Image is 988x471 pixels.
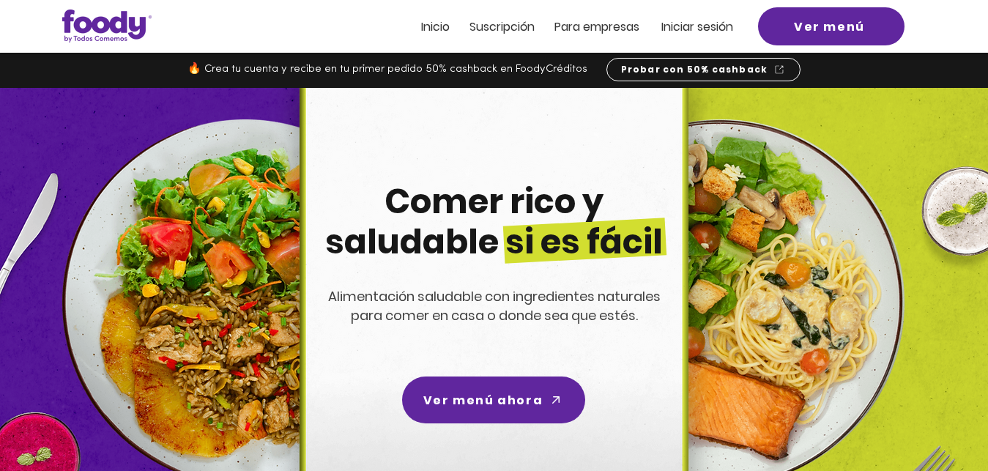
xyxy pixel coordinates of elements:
[325,178,663,265] span: Comer rico y saludable si es fácil
[568,18,639,35] span: ra empresas
[402,377,585,423] a: Ver menú ahora
[554,21,639,33] a: Para empresas
[423,391,543,409] span: Ver menú ahora
[469,18,535,35] span: Suscripción
[621,63,768,76] span: Probar con 50% cashback
[62,10,152,42] img: Logo_Foody V2.0.0 (3).png
[606,58,801,81] a: Probar con 50% cashback
[187,64,587,75] span: 🔥 Crea tu cuenta y recibe en tu primer pedido 50% cashback en FoodyCréditos
[758,7,905,45] a: Ver menú
[421,21,450,33] a: Inicio
[421,18,450,35] span: Inicio
[328,287,661,324] span: Alimentación saludable con ingredientes naturales para comer en casa o donde sea que estés.
[903,386,973,456] iframe: Messagebird Livechat Widget
[554,18,568,35] span: Pa
[794,18,865,36] span: Ver menú
[661,18,733,35] span: Iniciar sesión
[661,21,733,33] a: Iniciar sesión
[469,21,535,33] a: Suscripción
